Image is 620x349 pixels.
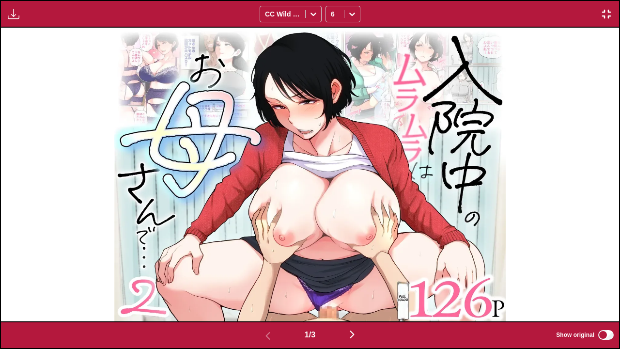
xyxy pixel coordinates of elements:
img: Previous page [262,330,274,342]
img: Download translated images [8,8,19,20]
span: Show original [556,332,594,338]
p: Full color [396,293,410,303]
span: 1 / 3 [305,331,315,339]
img: Next page [346,329,358,340]
input: Show original [598,330,614,340]
img: Manga Panel [114,28,506,321]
